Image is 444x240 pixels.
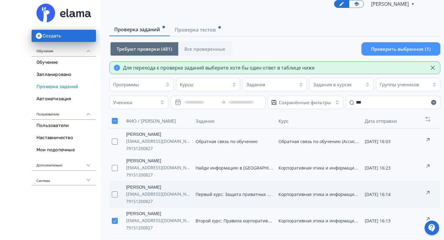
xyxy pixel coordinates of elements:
[126,184,191,190] a: [PERSON_NAME]
[126,224,191,231] span: 79151200827
[276,181,362,208] td: Корпоративная этика и информационная безопасность Customer Success
[126,157,191,164] a: [PERSON_NAME]
[32,120,96,132] a: Пользователи
[126,145,191,152] span: 79151200827
[109,96,168,109] button: Ученики
[361,42,440,56] button: Проверить выбранное (1)
[117,46,172,52] span: Требуют проверки (481)
[276,129,362,155] td: Обратная связь по обучению (Ассистенты Customer Success)
[365,218,391,224] span: [DATE] 16:13
[32,81,96,93] a: Проверка заданий
[196,191,283,197] span: Первый курс: Защита приватных данных
[196,218,289,224] span: Второй курс: Правила корпоративной этики
[243,78,307,91] button: Задания
[365,165,391,171] span: [DATE] 16:23
[126,210,191,217] a: [PERSON_NAME]
[279,99,331,105] div: Сохранённые фильтры
[278,118,289,124] span: Курс
[278,218,435,224] span: Корпоративная этика и информационная безопасность Customer Success
[380,81,419,87] div: Группы учеников
[196,165,286,171] span: Найди информацию в [GEOGRAPHIC_DATA]
[196,117,216,125] button: Задание
[268,96,343,109] button: Сохранённые фильтры
[278,191,435,197] span: Корпоративная этика и информационная безопасность Customer Success
[278,165,435,171] span: Корпоративная этика и информационная безопасность Customer Success
[32,144,96,156] a: Мои подопечные
[32,132,96,144] a: Наставничество
[126,190,191,198] span: [EMAIL_ADDRESS][DOMAIN_NAME]
[32,156,96,171] div: Дополнительно
[184,46,225,52] span: Все проверенные
[111,42,178,56] button: Требуют проверки (481)
[246,81,265,87] div: Задания
[32,171,96,185] div: Система
[193,208,276,234] td: Второй курс: Правила корпоративной этики
[109,78,174,91] button: Программы
[193,181,276,208] td: Первый курс: Защита приватных данных
[365,139,391,144] span: [DATE] 16:03
[276,208,362,234] td: Корпоративная этика и информационная безопасность Customer Success
[313,81,352,87] div: Задания в курсах
[276,155,362,181] td: Корпоративная этика и информационная безопасность Customer Success
[365,117,398,125] button: Дата отправки
[178,42,231,56] button: Все проверенные
[32,42,96,57] div: Обучение
[32,105,96,120] div: Пользователи
[113,81,139,87] div: Программы
[278,117,290,125] button: Курс
[176,78,241,91] button: Курсы
[126,164,191,171] span: [EMAIL_ADDRESS][DOMAIN_NAME]
[193,155,276,181] td: Найди информацию в Сквадусе
[32,30,96,42] button: Создать
[126,118,176,124] span: ФИО / [PERSON_NAME]
[113,99,132,105] div: Ученики
[32,69,96,81] a: Запланировано
[32,93,96,105] a: Автоматизация
[309,78,374,91] button: Задания в курсах
[126,138,191,145] span: [EMAIL_ADDRESS][DOMAIN_NAME]
[193,129,276,155] td: Обратная связь по обучению
[278,139,407,144] span: Обратная связь по обучению (Ассистенты Customer Success)
[36,4,91,22] img: https://files.teachbase.ru/system/account/49446/logo/medium-41563bfb68b138c87ea16aa7a8c83070.png
[371,0,410,8] span: Ирина Стец
[32,57,96,69] a: Обучение
[126,217,191,224] span: [EMAIL_ADDRESS][DOMAIN_NAME]
[175,26,216,33] span: Проверка тестов
[196,139,258,144] span: Обратная связь по обучению
[365,118,397,124] span: Дата отправки
[114,26,160,33] span: Проверка заданий
[376,78,440,91] button: Группы учеников
[126,117,177,125] button: ФИО / [PERSON_NAME]
[196,118,214,124] span: Задание
[123,64,315,71] div: Для перехода к проверке заданий выберите хотя бы один ответ в таблице ниже
[365,191,391,197] span: [DATE] 16:14
[180,81,193,87] div: Курсы
[126,171,191,179] span: 79151200827
[126,198,191,205] span: 79151200827
[126,131,191,138] a: [PERSON_NAME]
